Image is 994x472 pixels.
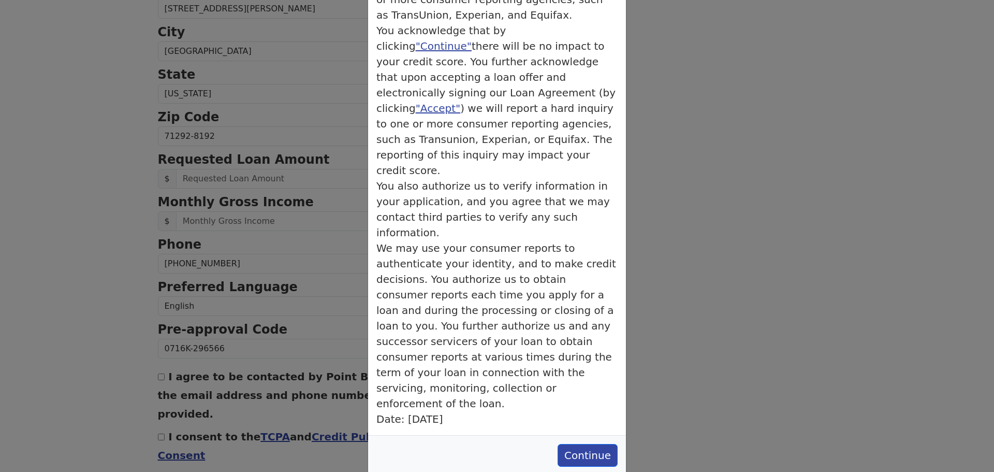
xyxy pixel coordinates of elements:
[416,40,472,52] a: "Continue"
[416,102,461,115] a: "Accept"
[558,444,618,467] button: Continue
[376,240,618,411] p: We may use your consumer reports to authenticate your identity, and to make credit decisions. You...
[376,23,618,178] p: You acknowledge that by clicking there will be no impact to your credit score. You further acknow...
[376,413,443,425] p1: Date: [DATE]
[376,178,618,240] p: You also authorize us to verify information in your application, and you agree that we may contac...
